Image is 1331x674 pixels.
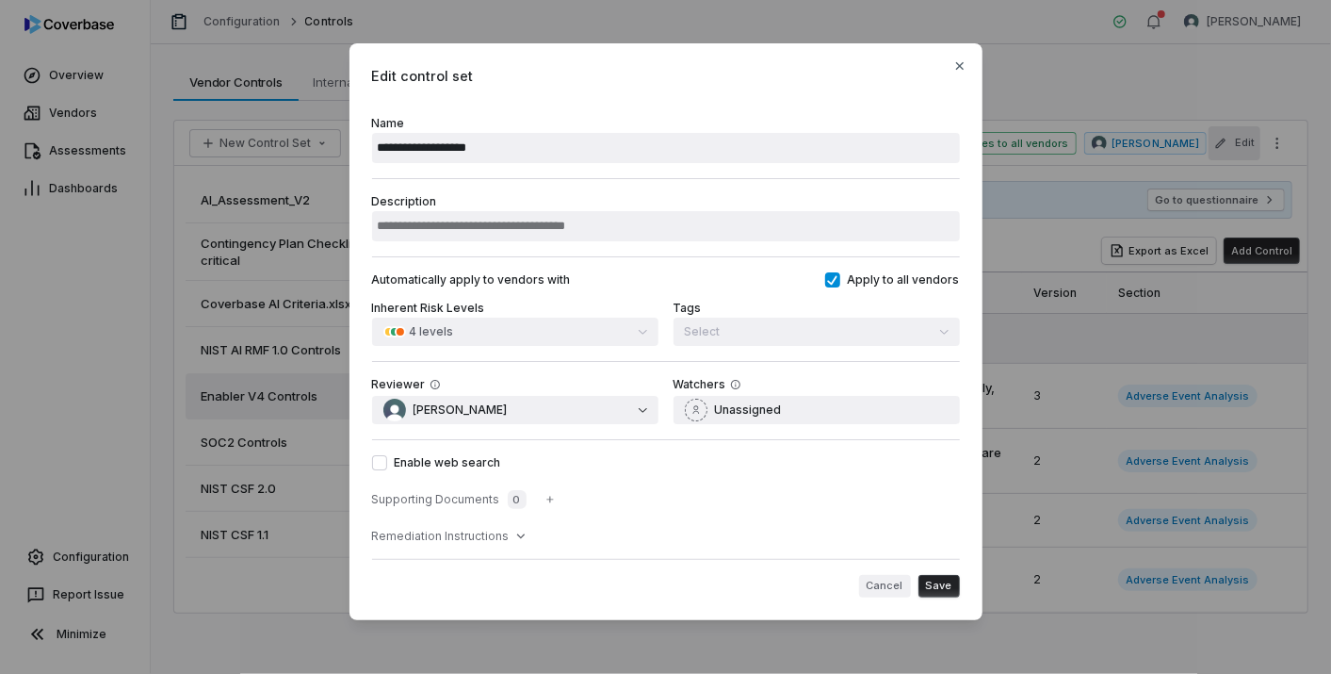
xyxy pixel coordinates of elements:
label: Enable web search [372,455,960,470]
button: Cancel [859,575,911,598]
button: Apply to all vendors [825,272,840,288]
label: Description [372,194,960,241]
label: Apply to all vendors [825,272,960,288]
span: [PERSON_NAME] [414,403,508,418]
span: Edit control set [372,66,960,86]
label: Name [372,116,960,163]
label: Watchers [674,377,726,392]
h3: Automatically apply to vendors with [372,272,571,288]
input: Name [372,133,960,163]
button: Save [918,575,960,598]
span: Unassigned [715,403,782,418]
span: 0 [508,490,527,509]
span: Remediation Instructions [372,529,510,544]
label: Reviewer [372,377,426,392]
img: Nic Weilbacher avatar [383,399,406,421]
label: Inherent Risk Levels [372,301,485,315]
button: Enable web search [372,455,387,470]
span: Save [926,579,952,593]
span: Supporting Documents [372,492,500,507]
input: Description [372,211,960,241]
label: Tags [674,301,702,315]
